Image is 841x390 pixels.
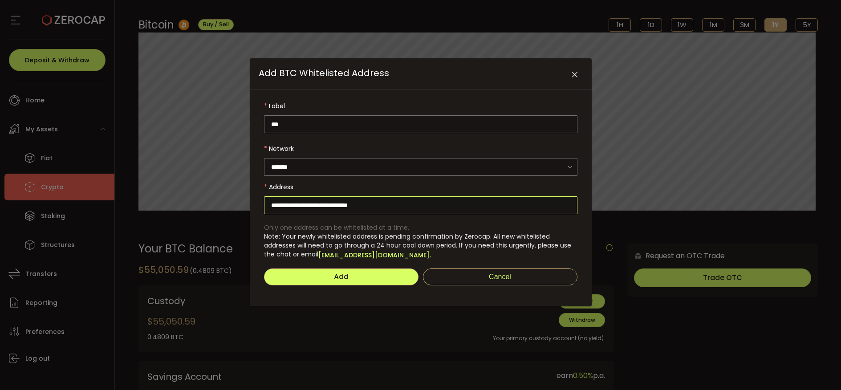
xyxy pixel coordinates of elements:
label: Label [264,97,577,115]
button: Add [264,268,418,285]
button: Cancel [423,268,577,285]
button: Close [567,67,583,83]
a: [EMAIL_ADDRESS][DOMAIN_NAME]. [318,251,431,260]
span: Only one address can be whitelisted at a time. [264,223,409,232]
div: Add BTC Whitelisted Address [250,58,592,306]
span: Add BTC Whitelisted Address [259,67,389,79]
span: Note: Your newly whitelisted address is pending confirmation by Zerocap. All new whitelisted addr... [264,232,571,259]
label: Network [264,140,577,158]
span: Cancel [489,273,511,280]
label: Address [264,178,577,196]
span: Add [334,272,349,282]
iframe: Chat Widget [796,347,841,390]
